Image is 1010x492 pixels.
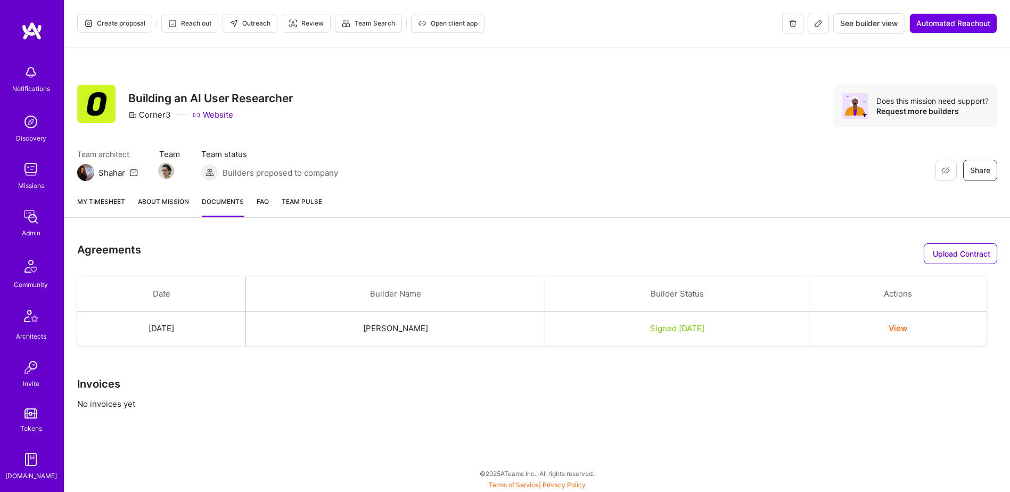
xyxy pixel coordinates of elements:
[77,378,997,390] h3: Invoices
[289,19,297,28] i: icon Targeter
[12,83,50,94] div: Notifications
[282,196,322,217] a: Team Pulse
[842,93,868,119] img: Avatar
[909,13,997,34] button: Automated Reachout
[77,149,138,160] span: Team architect
[20,159,42,180] img: teamwork
[246,277,545,311] th: Builder Name
[889,323,907,334] button: View
[159,162,173,180] a: Team Member Avatar
[64,460,1010,487] div: © 2025 ATeams Inc., All rights reserved.
[84,19,93,28] i: icon Proposal
[128,111,137,119] i: icon CompanyGray
[22,227,40,239] div: Admin
[128,92,293,105] h3: Building an AI User Researcher
[223,14,277,33] button: Outreach
[545,277,809,311] th: Builder Status
[16,133,46,144] div: Discovery
[202,196,244,217] a: Documents
[282,14,331,33] button: Review
[833,13,905,34] button: See builder view
[77,85,116,123] img: Company Logo
[18,253,44,279] img: Community
[168,19,211,28] span: Reach out
[201,149,338,160] span: Team status
[916,18,990,29] span: Automated Reachout
[20,423,42,434] div: Tokens
[963,160,997,181] button: Share
[158,163,174,179] img: Team Member Avatar
[14,279,48,290] div: Community
[20,449,42,470] img: guide book
[77,164,94,181] img: Team Architect
[16,331,46,342] div: Architects
[21,21,43,40] img: logo
[876,106,989,116] div: Request more builders
[20,62,42,83] img: bell
[159,149,180,160] span: Team
[489,481,586,489] span: |
[876,96,989,106] div: Does this mission need support?
[20,111,42,133] img: discovery
[192,109,233,120] a: Website
[138,196,189,217] a: About Mission
[201,164,218,181] img: Builders proposed to company
[342,19,395,28] span: Team Search
[128,109,171,120] div: Corner3
[20,357,42,378] img: Invite
[84,19,145,28] span: Create proposal
[20,206,42,227] img: admin teamwork
[23,378,39,389] div: Invite
[18,305,44,331] img: Architects
[257,196,269,217] a: FAQ
[129,168,138,177] i: icon Mail
[229,19,270,28] span: Outreach
[77,243,141,259] h3: Agreements
[924,243,997,264] button: Upload Contract
[246,311,545,346] td: [PERSON_NAME]
[970,165,990,176] span: Share
[202,196,244,207] span: Documents
[335,14,402,33] button: Team Search
[543,481,586,489] a: Privacy Policy
[24,408,37,419] img: tokens
[223,167,338,178] span: Builders proposed to company
[98,167,125,178] div: Shahar
[282,198,322,206] span: Team Pulse
[77,277,246,311] th: Date
[941,166,950,175] i: icon EyeClosed
[77,14,152,33] button: Create proposal
[418,19,478,28] span: Open client app
[489,481,539,489] a: Terms of Service
[5,470,57,481] div: [DOMAIN_NAME]
[77,311,246,346] td: [DATE]
[840,18,898,29] span: See builder view
[411,14,485,33] button: Open client app
[558,323,796,334] div: Signed [DATE]
[161,14,218,33] button: Reach out
[77,196,125,217] a: My timesheet
[809,277,987,311] th: Actions
[289,19,324,28] span: Review
[77,398,997,409] p: No invoices yet
[18,180,44,191] div: Missions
